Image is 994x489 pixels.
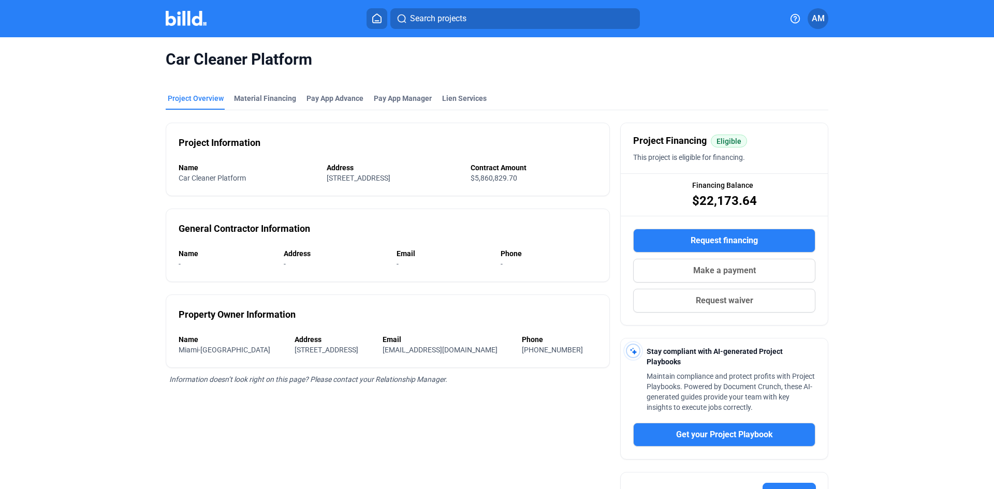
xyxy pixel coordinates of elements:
div: Pay App Advance [306,93,363,103]
span: Maintain compliance and protect profits with Project Playbooks. Powered by Document Crunch, these... [647,372,815,411]
span: [EMAIL_ADDRESS][DOMAIN_NAME] [383,346,498,354]
span: Financing Balance [692,180,753,190]
div: Contract Amount [471,162,597,173]
span: This project is eligible for financing. [633,153,745,161]
div: Project Information [179,136,260,150]
mat-chip: Eligible [711,135,747,147]
div: Address [295,334,372,345]
span: $22,173.64 [692,192,757,209]
span: Make a payment [693,264,756,277]
span: Request financing [691,234,758,247]
div: Name [179,334,284,345]
span: [PHONE_NUMBER] [522,346,583,354]
span: Project Financing [633,134,707,148]
span: Pay App Manager [374,93,432,103]
div: Lien Services [442,93,487,103]
div: Name [179,248,273,259]
span: $5,860,829.70 [471,174,517,182]
div: Address [284,248,386,259]
span: AM [812,12,825,25]
div: Email [383,334,511,345]
div: General Contractor Information [179,221,310,236]
div: Phone [501,248,597,259]
span: Car Cleaner Platform [179,174,246,182]
span: [STREET_ADDRESS] [327,174,390,182]
span: Miami-[GEOGRAPHIC_DATA] [179,346,270,354]
div: Email [397,248,490,259]
span: - [397,260,399,268]
div: Address [327,162,461,173]
div: Phone [522,334,597,345]
div: Material Financing [234,93,296,103]
img: Billd Company Logo [166,11,207,26]
span: Request waiver [696,294,753,307]
span: Information doesn’t look right on this page? Please contact your Relationship Manager. [169,375,447,383]
span: [STREET_ADDRESS] [295,346,358,354]
span: Get your Project Playbook [676,428,773,441]
span: Car Cleaner Platform [166,50,828,69]
div: Project Overview [168,93,224,103]
div: Name [179,162,316,173]
span: - [501,260,503,268]
div: Property Owner Information [179,307,296,322]
span: - [284,260,286,268]
span: - [179,260,181,268]
span: Stay compliant with AI-generated Project Playbooks [647,347,783,366]
span: Search projects [410,12,466,25]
